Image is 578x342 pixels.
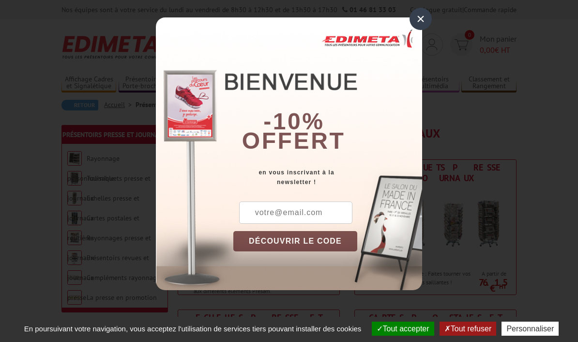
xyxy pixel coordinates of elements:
[263,109,324,134] b: -10%
[372,322,434,336] button: Tout accepter
[233,231,357,251] button: DÉCOUVRIR LE CODE
[19,325,366,333] span: En poursuivant votre navigation, vous acceptez l'utilisation de services tiers pouvant installer ...
[242,128,346,154] font: offert
[239,202,352,224] input: votre@email.com
[233,168,422,187] div: en vous inscrivant à la newsletter !
[410,8,432,30] div: ×
[440,322,496,336] button: Tout refuser
[502,322,559,336] button: Personnaliser (fenêtre modale)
